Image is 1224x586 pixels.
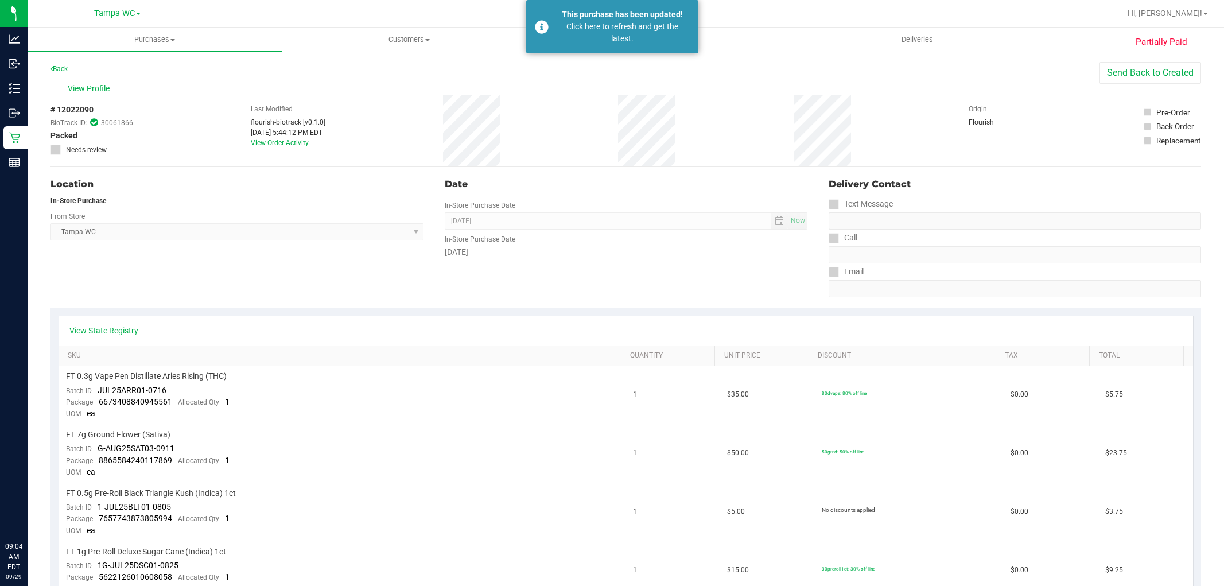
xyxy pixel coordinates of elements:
[633,448,637,459] span: 1
[99,514,172,523] span: 7657743873805994
[28,34,282,45] span: Purchases
[633,389,637,400] span: 1
[818,351,992,360] a: Discount
[886,34,949,45] span: Deliveries
[829,177,1201,191] div: Delivery Contact
[225,514,230,523] span: 1
[225,397,230,406] span: 1
[727,448,749,459] span: $50.00
[66,562,92,570] span: Batch ID
[251,104,293,114] label: Last Modified
[50,65,68,73] a: Back
[87,409,95,418] span: ea
[66,145,107,155] span: Needs review
[829,212,1201,230] input: Format: (999) 999-9999
[445,200,515,211] label: In-Store Purchase Date
[9,157,20,168] inline-svg: Reports
[1099,62,1201,84] button: Send Back to Created
[66,387,92,395] span: Batch ID
[66,503,92,511] span: Batch ID
[445,234,515,245] label: In-Store Purchase Date
[1156,135,1200,146] div: Replacement
[727,389,749,400] span: $35.00
[28,28,282,52] a: Purchases
[822,507,875,513] span: No discounts applied
[727,565,749,576] span: $15.00
[1136,36,1187,49] span: Partially Paid
[969,104,987,114] label: Origin
[9,107,20,119] inline-svg: Outbound
[822,566,875,572] span: 30preroll1ct: 30% off line
[66,371,227,382] span: FT 0.3g Vape Pen Distillate Aries Rising (THC)
[790,28,1044,52] a: Deliveries
[282,34,535,45] span: Customers
[66,468,81,476] span: UOM
[445,177,807,191] div: Date
[1105,448,1127,459] span: $23.75
[1105,565,1123,576] span: $9.25
[69,325,138,336] a: View State Registry
[68,351,617,360] a: SKU
[66,398,93,406] span: Package
[50,104,94,116] span: # 12022090
[727,506,745,517] span: $5.00
[969,117,1026,127] div: Flourish
[66,457,93,465] span: Package
[5,541,22,572] p: 09:04 AM EDT
[225,456,230,465] span: 1
[1099,351,1179,360] a: Total
[1156,121,1194,132] div: Back Order
[99,397,172,406] span: 6673408840945561
[5,572,22,581] p: 09/29
[98,561,178,570] span: 1G-JUL25DSC01-0825
[225,572,230,581] span: 1
[94,9,135,18] span: Tampa WC
[633,565,637,576] span: 1
[829,196,893,212] label: Text Message
[50,130,77,142] span: Packed
[1105,506,1123,517] span: $3.75
[251,127,325,138] div: [DATE] 5:44:12 PM EDT
[99,456,172,465] span: 8865584240117869
[178,398,219,406] span: Allocated Qty
[87,467,95,476] span: ea
[829,230,857,246] label: Call
[445,246,807,258] div: [DATE]
[251,117,325,127] div: flourish-biotrack [v0.1.0]
[1005,351,1085,360] a: Tax
[50,197,106,205] strong: In-Store Purchase
[11,494,46,529] iframe: Resource center
[66,410,81,418] span: UOM
[555,9,690,21] div: This purchase has been updated!
[1105,389,1123,400] span: $5.75
[555,21,690,45] div: Click here to refresh and get the latest.
[9,58,20,69] inline-svg: Inbound
[251,139,309,147] a: View Order Activity
[1011,506,1028,517] span: $0.00
[66,573,93,581] span: Package
[178,573,219,581] span: Allocated Qty
[66,488,236,499] span: FT 0.5g Pre-Roll Black Triangle Kush (Indica) 1ct
[178,515,219,523] span: Allocated Qty
[9,132,20,143] inline-svg: Retail
[68,83,114,95] span: View Profile
[822,449,864,455] span: 50grnd: 50% off line
[829,263,864,280] label: Email
[66,445,92,453] span: Batch ID
[99,572,172,581] span: 5622126010608058
[1011,389,1028,400] span: $0.00
[829,246,1201,263] input: Format: (999) 999-9999
[9,33,20,45] inline-svg: Analytics
[50,211,85,222] label: From Store
[66,515,93,523] span: Package
[66,527,81,535] span: UOM
[178,457,219,465] span: Allocated Qty
[101,118,133,128] span: 30061866
[724,351,805,360] a: Unit Price
[98,444,174,453] span: G-AUG25SAT03-0911
[633,506,637,517] span: 1
[50,118,87,128] span: BioTrack ID:
[1011,565,1028,576] span: $0.00
[98,502,171,511] span: 1-JUL25BLT01-0805
[90,117,98,128] span: In Sync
